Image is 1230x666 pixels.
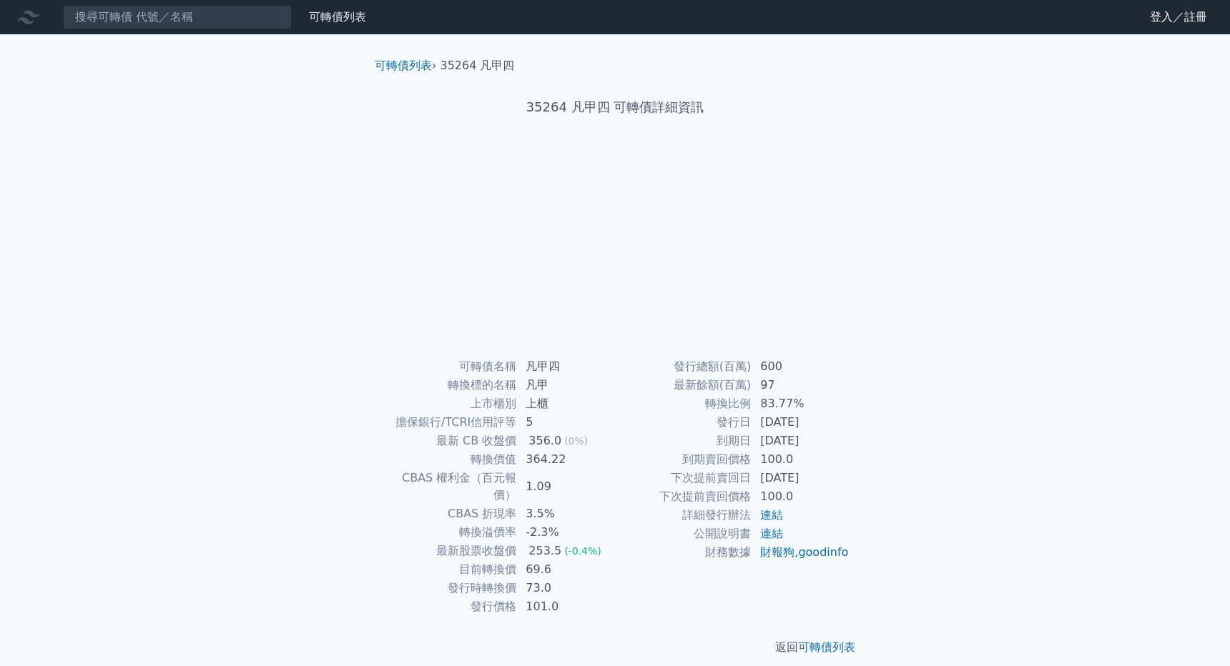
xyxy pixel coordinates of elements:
td: 目前轉換價 [380,560,517,579]
a: 財報狗 [760,545,794,559]
td: 公開說明書 [615,525,752,543]
span: (0%) [564,435,588,447]
a: goodinfo [798,545,848,559]
td: 83.77% [752,394,850,413]
a: 可轉債列表 [309,10,366,24]
td: 轉換溢價率 [380,523,517,542]
td: 發行價格 [380,597,517,616]
td: 3.5% [517,505,615,523]
p: 返回 [363,639,867,656]
td: 101.0 [517,597,615,616]
td: 凡甲四 [517,357,615,376]
td: 擔保銀行/TCRI信用評等 [380,413,517,432]
td: 財務數據 [615,543,752,562]
input: 搜尋可轉債 代號／名稱 [63,5,292,29]
td: 詳細發行辦法 [615,506,752,525]
td: 下次提前賣回價格 [615,487,752,506]
td: 上櫃 [517,394,615,413]
td: 轉換比例 [615,394,752,413]
td: 發行總額(百萬) [615,357,752,376]
a: 連結 [760,508,783,522]
li: › [375,57,436,74]
td: 最新 CB 收盤價 [380,432,517,450]
a: 連結 [760,527,783,540]
span: (-0.4%) [564,545,601,557]
td: 下次提前賣回日 [615,469,752,487]
td: 發行日 [615,413,752,432]
td: CBAS 權利金（百元報價） [380,469,517,505]
td: [DATE] [752,413,850,432]
td: 1.09 [517,469,615,505]
td: CBAS 折現率 [380,505,517,523]
td: 凡甲 [517,376,615,394]
td: 100.0 [752,487,850,506]
td: 可轉債名稱 [380,357,517,376]
a: 可轉債列表 [375,59,432,72]
td: [DATE] [752,432,850,450]
td: 600 [752,357,850,376]
td: , [752,543,850,562]
div: 356.0 [526,432,564,449]
td: 最新餘額(百萬) [615,376,752,394]
td: 到期日 [615,432,752,450]
td: 最新股票收盤價 [380,542,517,560]
td: 5 [517,413,615,432]
td: [DATE] [752,469,850,487]
a: 登入／註冊 [1138,6,1219,29]
td: 發行時轉換價 [380,579,517,597]
td: 73.0 [517,579,615,597]
td: 轉換價值 [380,450,517,469]
td: 364.22 [517,450,615,469]
td: 到期賣回價格 [615,450,752,469]
td: 上市櫃別 [380,394,517,413]
td: 97 [752,376,850,394]
td: 轉換標的名稱 [380,376,517,394]
td: -2.3% [517,523,615,542]
a: 可轉債列表 [798,640,855,654]
h1: 35264 凡甲四 可轉債詳細資訊 [363,97,867,117]
td: 69.6 [517,560,615,579]
li: 35264 凡甲四 [441,57,515,74]
td: 100.0 [752,450,850,469]
div: 253.5 [526,542,564,560]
